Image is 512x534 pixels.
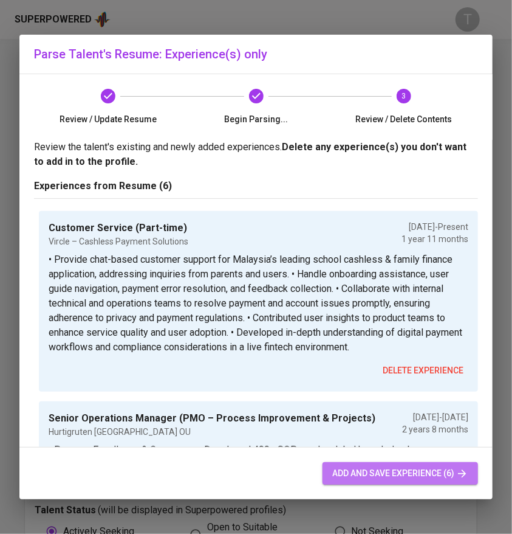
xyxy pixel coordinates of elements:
span: Review / Update Resume [39,113,177,125]
p: • Provide chat-based customer support for Malaysia’s leading school cashless & family finance app... [49,252,468,355]
span: add and save experience (6) [332,466,468,481]
p: Senior Operations Manager (PMO – Process Improvement & Projects) [49,411,375,426]
p: 2 years 8 months [402,423,468,435]
p: Review the talent's existing and newly added experiences. [34,140,478,169]
p: [DATE] - [DATE] [402,411,468,423]
text: 3 [402,92,406,100]
p: Experiences from Resume (6) [34,179,478,193]
p: Hurtigruten [GEOGRAPHIC_DATA] OU [49,426,375,438]
p: [DATE] - Present [401,221,468,233]
h6: Parse Talent's Resume: Experience(s) only [34,44,478,64]
p: Vircle – Cashless Payment Solutions [49,235,188,248]
button: add and save experience (6) [323,462,478,485]
p: Customer Service (Part-time) [49,221,188,235]
span: Begin Parsing... [187,113,326,125]
span: Review / Delete Contents [335,113,473,125]
span: delete experience [383,363,463,378]
p: 1 year 11 months [401,233,468,245]
button: delete experience [378,359,468,382]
